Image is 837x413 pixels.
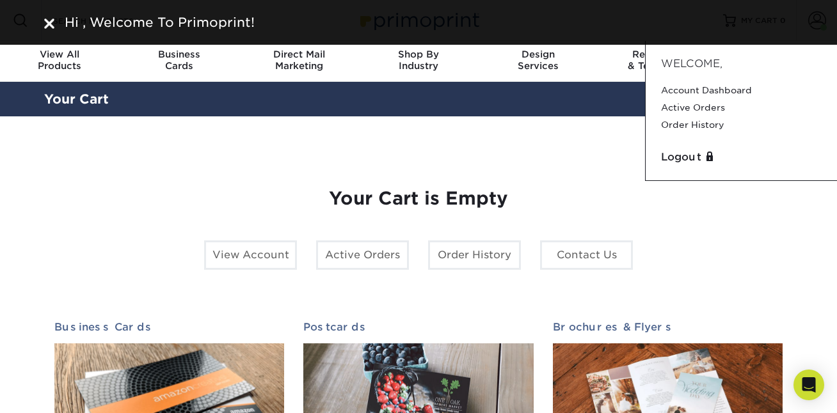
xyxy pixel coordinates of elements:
div: Industry [359,49,479,72]
img: close [44,19,54,29]
a: View Account [204,240,297,270]
span: Resources [598,49,717,60]
span: Direct Mail [239,49,359,60]
h2: Business Cards [54,321,284,333]
a: Shop ByIndustry [359,41,479,82]
a: Your Cart [44,91,109,107]
span: Hi , Welcome To Primoprint! [65,15,255,30]
a: Direct MailMarketing [239,41,359,82]
a: BusinessCards [120,41,239,82]
span: Design [478,49,598,60]
div: Cards [120,49,239,72]
a: Order History [428,240,521,270]
a: Contact Us [540,240,633,270]
div: Services [478,49,598,72]
h2: Postcards [303,321,533,333]
a: Logout [661,150,822,165]
span: Shop By [359,49,479,60]
div: & Templates [598,49,717,72]
a: Account Dashboard [661,82,822,99]
span: Welcome, [661,58,722,70]
span: Business [120,49,239,60]
a: Resources& Templates [598,41,717,82]
div: Marketing [239,49,359,72]
h2: Brochures & Flyers [553,321,783,333]
a: Active Orders [316,240,409,270]
a: DesignServices [478,41,598,82]
h1: Your Cart is Empty [54,188,783,210]
a: Order History [661,116,822,134]
a: Active Orders [661,99,822,116]
div: Open Intercom Messenger [793,370,824,400]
